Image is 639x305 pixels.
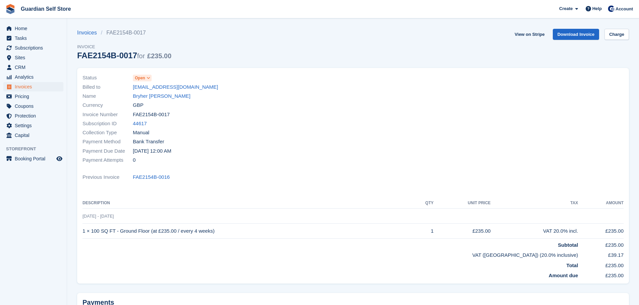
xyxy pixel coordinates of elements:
a: menu [3,154,63,163]
td: 1 × 100 SQ FT - Ground Floor (at £235.00 / every 4 weeks) [83,224,413,239]
a: menu [3,92,63,101]
span: Protection [15,111,55,121]
a: menu [3,33,63,43]
span: [DATE] - [DATE] [83,214,114,219]
th: Tax [491,198,578,209]
th: Description [83,198,413,209]
a: Invoices [77,29,101,37]
td: £39.17 [578,249,624,259]
span: Subscription ID [83,120,133,128]
td: VAT ([GEOGRAPHIC_DATA]) (20.0% inclusive) [83,249,578,259]
a: menu [3,43,63,53]
span: Payment Due Date [83,147,133,155]
span: Storefront [6,146,67,152]
span: Collection Type [83,129,133,137]
span: GBP [133,101,144,109]
a: menu [3,101,63,111]
a: Charge [604,29,629,40]
span: Capital [15,131,55,140]
nav: breadcrumbs [77,29,171,37]
td: £235.00 [578,238,624,249]
span: Invoices [15,82,55,91]
a: menu [3,24,63,33]
span: Currency [83,101,133,109]
td: £235.00 [578,224,624,239]
span: Bank Transfer [133,138,164,146]
strong: Subtotal [558,242,578,248]
span: Name [83,92,133,100]
a: menu [3,82,63,91]
a: 44617 [133,120,147,128]
span: CRM [15,63,55,72]
td: 1 [413,224,434,239]
strong: Total [567,262,578,268]
span: Manual [133,129,149,137]
span: Tasks [15,33,55,43]
span: Help [592,5,602,12]
span: Subscriptions [15,43,55,53]
div: FAE2154B-0017 [77,51,171,60]
td: £235.00 [433,224,490,239]
a: FAE2154B-0016 [133,173,170,181]
td: £235.00 [578,259,624,270]
a: menu [3,121,63,130]
img: Tom Scott [608,5,615,12]
a: Preview store [55,155,63,163]
span: Sites [15,53,55,62]
span: Billed to [83,83,133,91]
span: Account [616,6,633,12]
span: for [137,52,145,60]
span: Home [15,24,55,33]
a: [EMAIL_ADDRESS][DOMAIN_NAME] [133,83,218,91]
a: Open [133,74,152,82]
th: Amount [578,198,624,209]
a: View on Stripe [512,29,547,40]
span: Open [135,75,145,81]
time: 2025-10-05 23:00:00 UTC [133,147,171,155]
span: Analytics [15,72,55,82]
span: Settings [15,121,55,130]
img: stora-icon-8386f47178a22dfd0bd8f6a31ec36ba5ce8667c1dd55bd0f319d3a0aa187defe.svg [5,4,15,14]
span: Invoice [77,44,171,50]
a: menu [3,111,63,121]
a: menu [3,72,63,82]
a: Guardian Self Store [18,3,73,14]
a: menu [3,53,63,62]
span: Coupons [15,101,55,111]
span: Previous Invoice [83,173,133,181]
span: Create [559,5,573,12]
span: Invoice Number [83,111,133,119]
span: Status [83,74,133,82]
span: Payment Attempts [83,156,133,164]
div: VAT 20.0% incl. [491,227,578,235]
strong: Amount due [549,273,578,278]
a: menu [3,131,63,140]
span: FAE2154B-0017 [133,111,170,119]
span: Pricing [15,92,55,101]
td: £235.00 [578,269,624,280]
span: Booking Portal [15,154,55,163]
span: Payment Method [83,138,133,146]
th: Unit Price [433,198,490,209]
a: menu [3,63,63,72]
a: Download Invoice [553,29,599,40]
span: 0 [133,156,136,164]
a: Bryher [PERSON_NAME] [133,92,191,100]
th: QTY [413,198,434,209]
span: £235.00 [147,52,171,60]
